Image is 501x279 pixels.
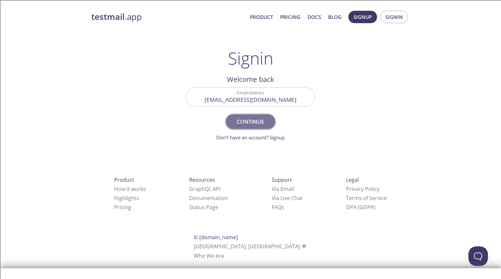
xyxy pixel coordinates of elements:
div: Home [3,3,136,8]
div: Move To ... [3,27,498,33]
a: testmail.app [91,11,245,23]
a: Product [250,13,273,21]
div: Delete [3,33,498,39]
div: Options [3,39,498,45]
button: Signin [380,11,408,23]
button: Signup [348,11,377,23]
input: Search outlines [3,8,60,15]
a: Pricing [280,13,300,21]
a: Docs [308,13,321,21]
a: Blog [328,13,342,21]
strong: testmail [91,11,125,23]
div: Sort A > Z [3,15,498,21]
span: Signup [354,13,372,21]
div: Sign out [3,45,498,51]
span: Signin [386,13,403,21]
iframe: Help Scout Beacon - Open [468,246,488,266]
div: Sort New > Old [3,21,498,27]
